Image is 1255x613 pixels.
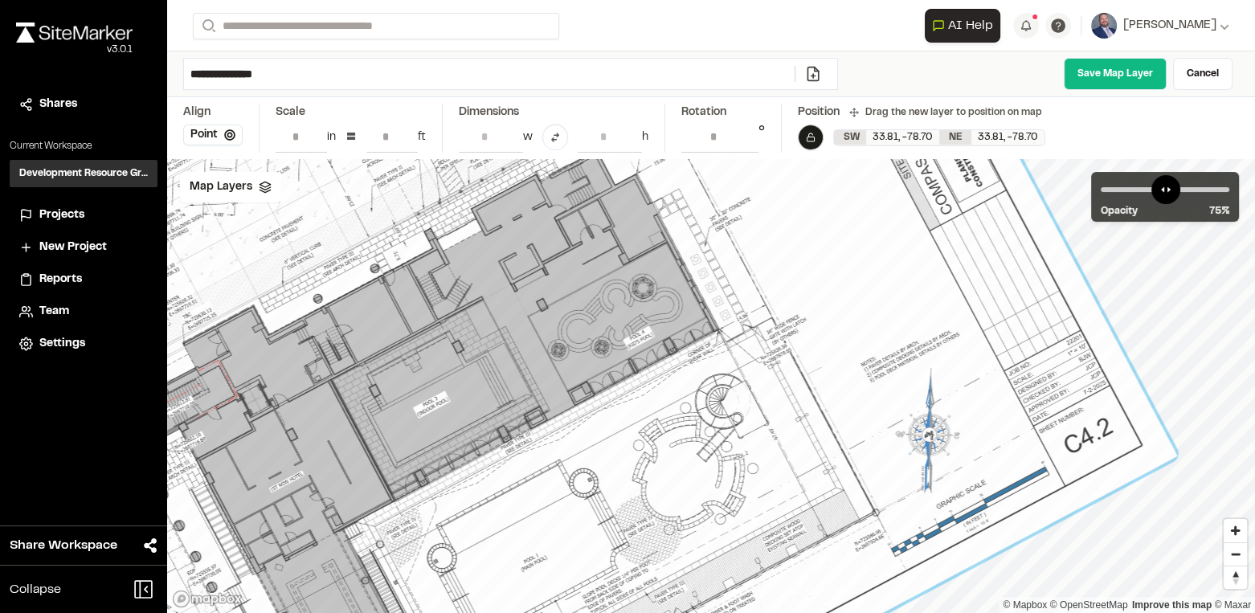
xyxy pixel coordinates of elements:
a: Projects [19,206,148,224]
span: New Project [39,239,107,256]
a: Map feedback [1132,599,1212,611]
span: Share Workspace [10,536,117,555]
div: ° [758,121,765,153]
div: h [642,129,648,146]
a: Maxar [1214,599,1251,611]
div: in [327,129,336,146]
button: Zoom in [1224,519,1247,542]
span: AI Help [948,16,993,35]
div: Drag the new layer to position on map [849,105,1042,120]
a: Add/Change File [795,66,831,82]
div: Oh geez...please don't... [16,43,133,57]
button: Search [193,13,222,39]
span: Reports [39,271,82,288]
a: OpenStreetMap [1050,599,1128,611]
div: Dimensions [459,104,648,121]
div: ft [418,129,426,146]
img: User [1091,13,1117,39]
div: Align [183,104,243,121]
div: Position [798,104,840,121]
span: Projects [39,206,84,224]
span: 75 % [1209,204,1229,219]
div: 33.81 , -78.70 [971,130,1044,145]
button: Point [183,125,243,145]
a: Mapbox logo [172,590,243,608]
button: Reset bearing to north [1224,566,1247,589]
span: [PERSON_NAME] [1123,17,1216,35]
span: Team [39,303,69,321]
button: Un-Lock Map Layer Position [798,125,824,150]
a: New Project [19,239,148,256]
div: 33.81 , -78.70 [866,130,939,145]
div: Scale [276,104,305,121]
span: Opacity [1101,204,1138,219]
div: Rotation [681,104,765,121]
a: Settings [19,335,148,353]
button: Open AI Assistant [925,9,1000,43]
div: SW [834,130,866,145]
span: Zoom out [1224,543,1247,566]
h3: Development Resource Group [19,166,148,181]
a: Team [19,303,148,321]
p: Current Workspace [10,139,157,153]
a: Cancel [1173,58,1233,90]
div: SW 33.80618994333031, -78.7027314830425 | NE 33.80684708022767, -78.7015452028328 [834,130,1044,145]
div: NE [939,130,971,145]
div: Open AI Assistant [925,9,1007,43]
span: Collapse [10,580,61,599]
span: Shares [39,96,77,113]
span: Reset bearing to north [1224,566,1247,589]
div: = [345,125,357,150]
img: rebrand.png [16,22,133,43]
a: Save Map Layer [1064,58,1167,90]
button: [PERSON_NAME] [1091,13,1229,39]
canvas: Map [167,159,1255,613]
a: Shares [19,96,148,113]
span: Settings [39,335,85,353]
span: Map Layers [190,178,252,196]
div: w [523,129,533,146]
button: Zoom out [1224,542,1247,566]
a: Mapbox [1003,599,1047,611]
a: Reports [19,271,148,288]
